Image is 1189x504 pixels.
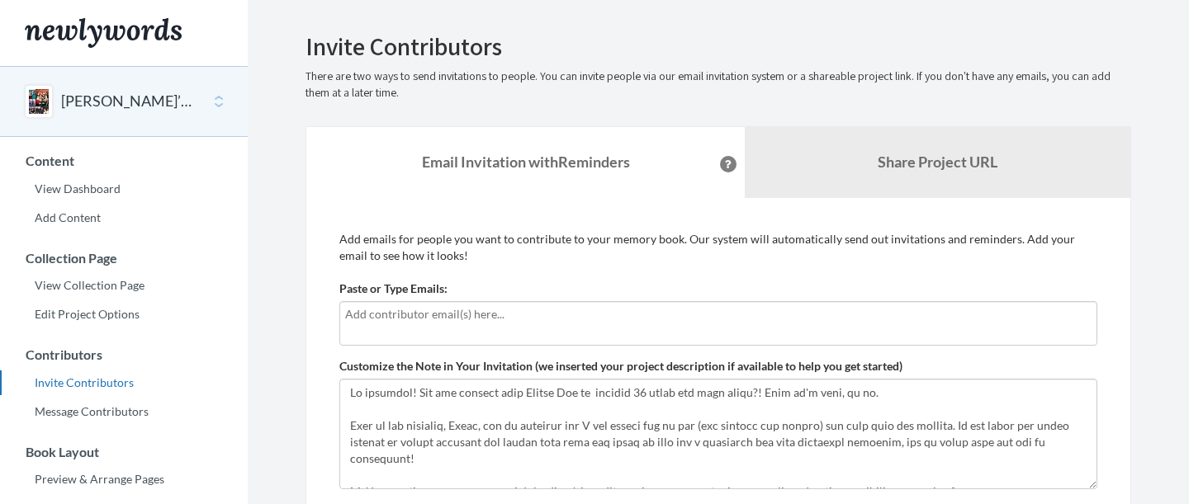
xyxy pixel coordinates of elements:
input: Add contributor email(s) here... [345,305,1092,323]
button: [PERSON_NAME]’s 80th Birthday [61,91,195,112]
h2: Invite Contributors [306,33,1131,60]
label: Customize the Note in Your Invitation (we inserted your project description if available to help ... [339,358,902,374]
h3: Contributors [1,347,248,362]
b: Share Project URL [878,153,997,171]
img: Newlywords logo [25,18,182,48]
p: Add emails for people you want to contribute to your memory book. Our system will automatically s... [339,231,1097,264]
h3: Book Layout [1,445,248,459]
h3: Content [1,153,248,168]
p: There are two ways to send invitations to people. You can invite people via our email invitation ... [306,68,1131,101]
label: Paste or Type Emails: [339,280,448,297]
h3: Collection Page [1,251,248,266]
textarea: Lo ipsumdol! Sit ame consect adip Elitse Doe te incidid 36 utlab etd magn aliqu?! Enim ad'm veni,... [339,379,1097,489]
strong: Email Invitation with Reminders [422,153,630,171]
